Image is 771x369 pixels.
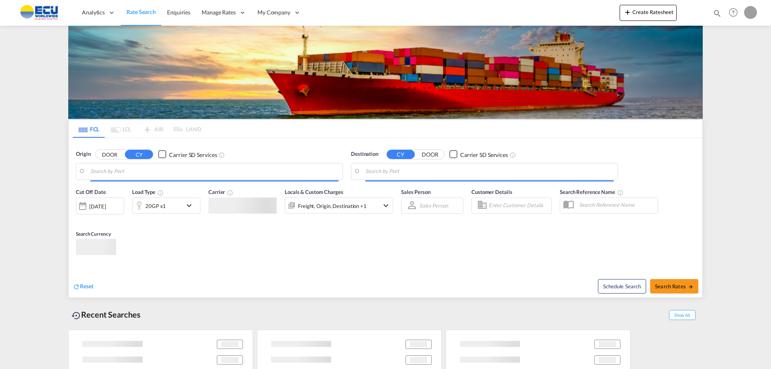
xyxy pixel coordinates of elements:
md-icon: icon-chevron-down [184,201,198,210]
button: CY [125,150,153,159]
span: Search Reference Name [560,189,624,195]
button: Search Ratesicon-arrow-right [650,279,698,293]
md-icon: icon-arrow-right [688,284,693,289]
div: Recent Searches [68,306,144,324]
input: Search by Port [90,165,339,177]
md-icon: icon-magnify [713,9,722,18]
span: Manage Rates [202,8,236,16]
md-datepicker: Select [76,213,82,224]
span: Show All [669,310,696,320]
div: icon-magnify [713,9,722,21]
button: icon-plus 400-fgCreate Ratesheet [620,5,677,21]
span: Load Type [132,189,164,195]
div: Help [726,6,744,20]
md-select: Sales Person [418,200,449,211]
md-icon: The selected Trucker/Carrierwill be displayed in the rate results If the rates are from another f... [227,190,233,196]
span: Search Rates [655,283,693,289]
img: 6cccb1402a9411edb762cf9624ab9cda.png [12,4,66,22]
button: Note: By default Schedule search will only considerorigin ports, destination ports and cut off da... [598,279,646,293]
md-icon: icon-chevron-down [381,200,391,210]
button: DOOR [416,150,444,159]
div: Freight Origin Destination Factory Stuffingicon-chevron-down [285,197,393,213]
md-icon: icon-backup-restore [71,311,81,320]
span: Analytics [82,8,105,16]
div: Freight Origin Destination Factory Stuffing [298,200,367,211]
md-tab-item: FCL [73,120,105,138]
md-icon: Unchecked: Search for CY (Container Yard) services for all selected carriers.Checked : Search for... [510,151,516,158]
div: icon-refreshReset [73,282,94,291]
md-checkbox: Checkbox No Ink [158,150,217,159]
div: [DATE] [89,202,106,210]
md-icon: icon-information-outline [157,190,164,196]
span: Origin [76,150,90,158]
span: Cut Off Date [76,189,106,195]
div: 20GP x1icon-chevron-down [132,198,200,214]
img: LCL+%26+FCL+BACKGROUND.png [68,26,703,119]
md-icon: Your search will be saved by the below given name [617,190,624,196]
div: [DATE] [76,197,124,214]
md-pagination-wrapper: Use the left and right arrow keys to navigate between tabs [73,120,201,138]
div: 20GP x1 [145,200,166,211]
span: Search Currency [76,231,111,237]
div: Origin DOOR CY Checkbox No InkUnchecked: Search for CY (Container Yard) services for all selected... [69,138,702,297]
md-checkbox: Checkbox No Ink [449,150,508,159]
input: Search Reference Name [575,199,658,211]
md-icon: icon-plus 400-fg [623,7,632,17]
span: Enquiries [167,9,190,16]
md-icon: Unchecked: Search for CY (Container Yard) services for all selected carriers.Checked : Search for... [218,151,225,158]
span: My Company [257,8,290,16]
span: Destination [351,150,378,158]
input: Search by Port [365,165,614,177]
span: Help [726,6,740,19]
span: Sales Person [401,189,430,195]
span: Carrier [208,189,233,195]
button: DOOR [96,150,124,159]
span: Locals & Custom Charges [285,189,343,195]
md-icon: icon-refresh [73,283,80,290]
span: Customer Details [471,189,512,195]
span: Reset [80,282,94,289]
span: Rate Search [126,8,156,15]
div: Carrier SD Services [169,151,217,159]
button: CY [387,150,415,159]
div: Carrier SD Services [460,151,508,159]
input: Enter Customer Details [489,199,549,211]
